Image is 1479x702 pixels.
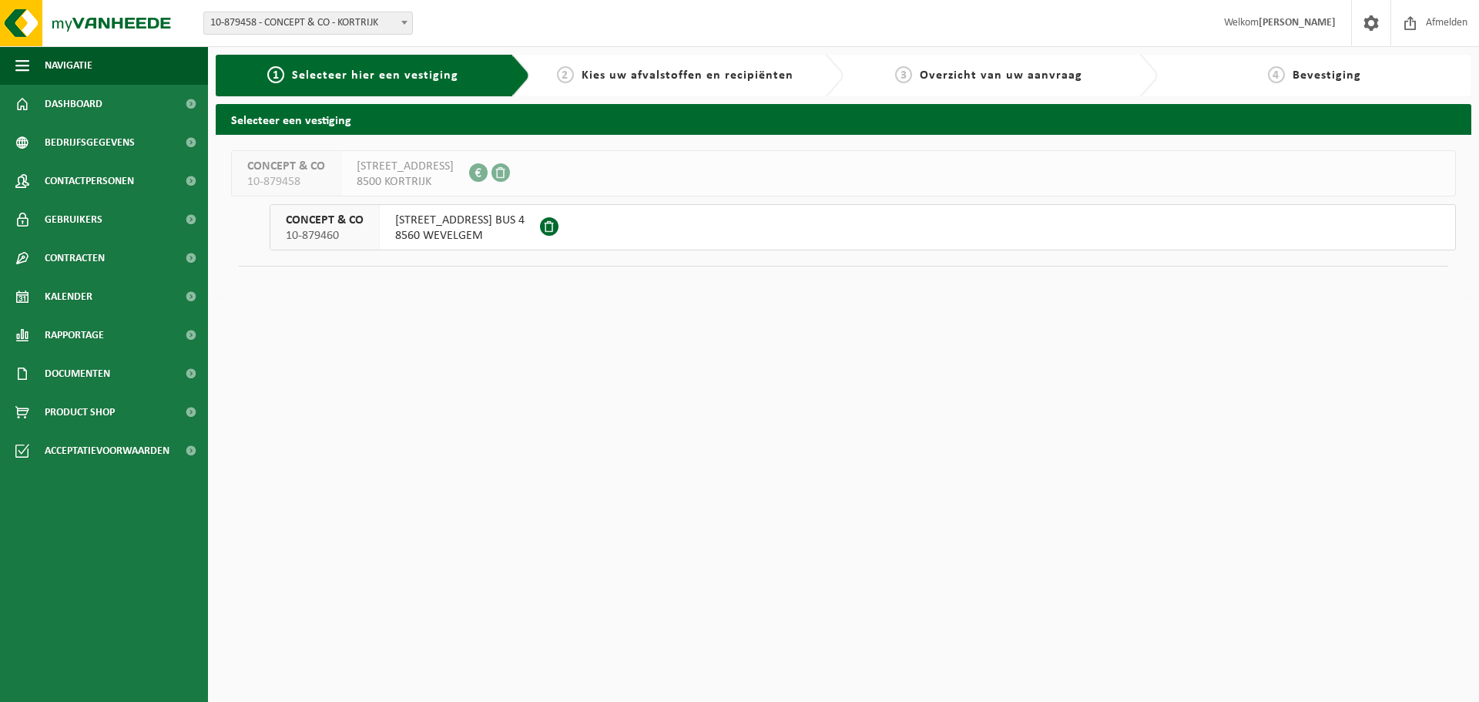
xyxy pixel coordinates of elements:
span: Navigatie [45,46,92,85]
span: Dashboard [45,85,102,123]
span: Product Shop [45,393,115,432]
span: Contracten [45,239,105,277]
span: 3 [895,66,912,83]
span: 10-879458 - CONCEPT & CO - KORTRIJK [203,12,413,35]
span: Bevestiging [1293,69,1361,82]
span: Kies uw afvalstoffen en recipiënten [582,69,793,82]
span: Rapportage [45,316,104,354]
span: 8500 KORTRIJK [357,174,454,190]
span: CONCEPT & CO [247,159,325,174]
span: Selecteer hier een vestiging [292,69,458,82]
span: 1 [267,66,284,83]
span: 8560 WEVELGEM [395,228,525,244]
span: Bedrijfsgegevens [45,123,135,162]
span: 10-879458 [247,174,325,190]
span: Gebruikers [45,200,102,239]
span: Documenten [45,354,110,393]
span: Kalender [45,277,92,316]
h2: Selecteer een vestiging [216,104,1471,134]
span: Overzicht van uw aanvraag [920,69,1082,82]
span: [STREET_ADDRESS] BUS 4 [395,213,525,228]
span: 10-879458 - CONCEPT & CO - KORTRIJK [204,12,412,34]
span: 2 [557,66,574,83]
span: 4 [1268,66,1285,83]
span: Contactpersonen [45,162,134,200]
span: CONCEPT & CO [286,213,364,228]
span: Acceptatievoorwaarden [45,432,169,470]
button: CONCEPT & CO 10-879460 [STREET_ADDRESS] BUS 48560 WEVELGEM [270,204,1456,250]
strong: [PERSON_NAME] [1259,17,1336,29]
span: 10-879460 [286,228,364,244]
span: [STREET_ADDRESS] [357,159,454,174]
